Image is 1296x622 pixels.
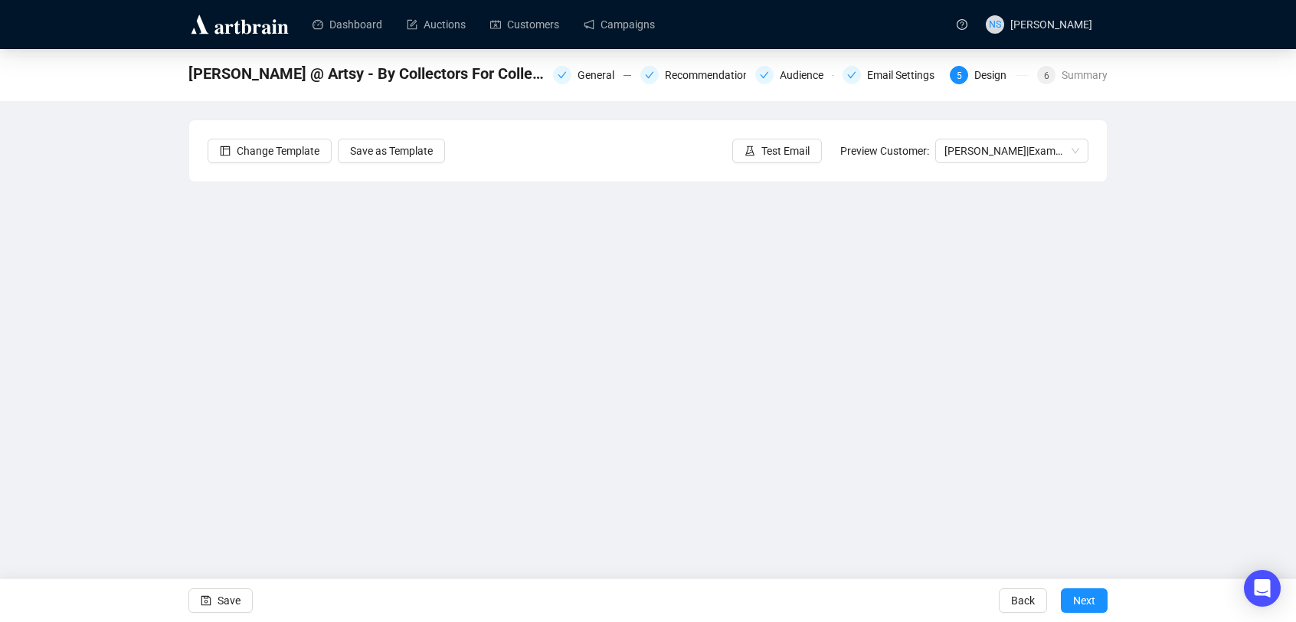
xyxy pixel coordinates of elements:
span: [PERSON_NAME] | Example [944,139,1079,162]
div: Open Intercom Messenger [1244,570,1281,607]
div: Recommendations [665,66,764,84]
div: Audience [780,66,833,84]
div: Email Settings [867,66,944,84]
div: Summary [1062,66,1108,84]
button: Back [999,588,1047,613]
a: Customers [490,5,559,44]
span: layout [220,146,231,156]
span: check [645,70,654,80]
span: check [558,70,567,80]
span: NS [989,17,1001,32]
span: Tate Ward @ Artsy - By Collectors For Collectors Campaign [188,61,544,86]
span: experiment [745,146,755,156]
span: check [760,70,769,80]
span: question-circle [957,19,967,30]
a: Campaigns [584,5,655,44]
span: Next [1073,579,1095,622]
span: Test Email [761,142,810,159]
div: Design [974,66,1016,84]
div: General [553,66,631,84]
span: Preview Customer: [840,145,929,157]
button: Change Template [208,139,332,163]
img: logo [188,12,291,37]
div: 6Summary [1037,66,1108,84]
span: Save [218,579,241,622]
div: Recommendations [640,66,746,84]
span: Back [1011,579,1035,622]
span: 5 [957,70,962,81]
a: Auctions [407,5,466,44]
div: 5Design [950,66,1028,84]
button: Save as Template [338,139,445,163]
span: check [847,70,856,80]
div: General [578,66,623,84]
button: Next [1061,588,1108,613]
button: Save [188,588,253,613]
a: Dashboard [313,5,382,44]
span: Save as Template [350,142,433,159]
div: Audience [755,66,833,84]
div: Email Settings [843,66,941,84]
span: Change Template [237,142,319,159]
button: Test Email [732,139,822,163]
span: [PERSON_NAME] [1010,18,1092,31]
span: 6 [1044,70,1049,81]
span: save [201,595,211,606]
